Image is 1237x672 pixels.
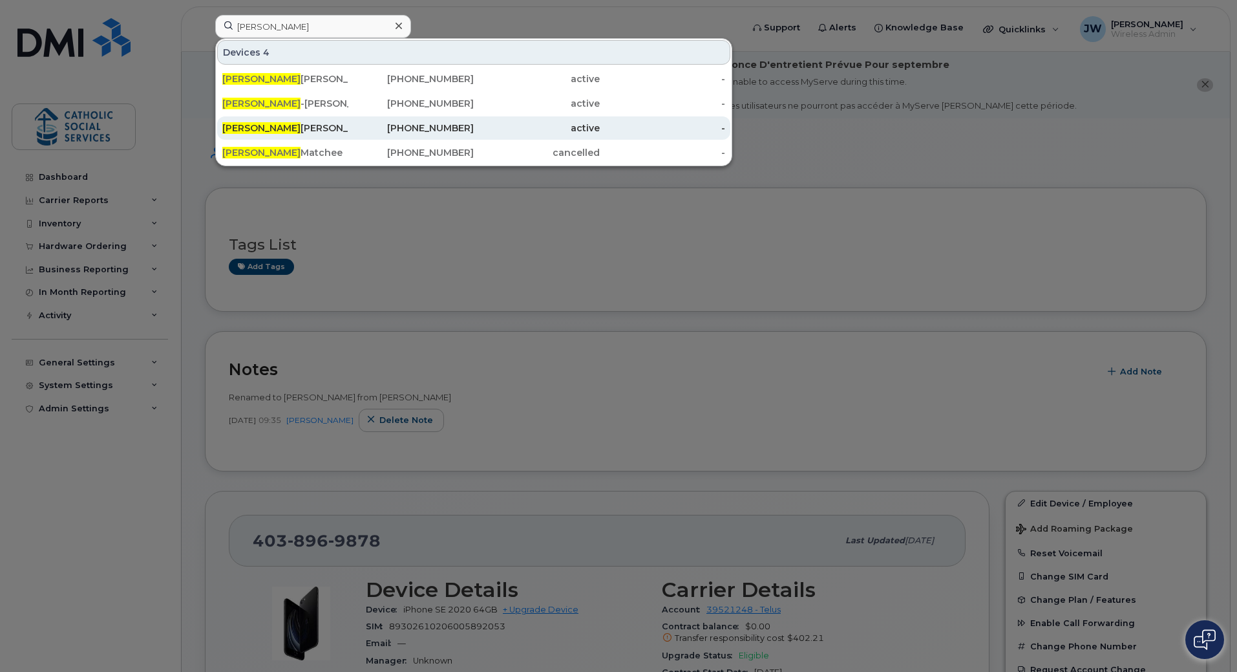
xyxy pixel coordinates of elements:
[263,46,270,59] span: 4
[217,92,730,115] a: [PERSON_NAME]-[PERSON_NAME][PHONE_NUMBER]active-
[348,72,474,85] div: [PHONE_NUMBER]
[222,97,348,110] div: -[PERSON_NAME]
[474,146,600,159] div: cancelled
[348,146,474,159] div: [PHONE_NUMBER]
[600,72,726,85] div: -
[217,67,730,91] a: [PERSON_NAME][PERSON_NAME][PHONE_NUMBER]active-
[217,40,730,65] div: Devices
[222,73,301,85] span: [PERSON_NAME]
[222,146,348,159] div: Matchee
[222,98,301,109] span: [PERSON_NAME]
[474,122,600,135] div: active
[600,122,726,135] div: -
[222,122,348,135] div: [PERSON_NAME]
[217,116,730,140] a: [PERSON_NAME][PERSON_NAME][PHONE_NUMBER]active-
[222,122,301,134] span: [PERSON_NAME]
[348,122,474,135] div: [PHONE_NUMBER]
[474,72,600,85] div: active
[1194,629,1216,650] img: Open chat
[600,97,726,110] div: -
[222,147,301,158] span: [PERSON_NAME]
[474,97,600,110] div: active
[217,141,730,164] a: [PERSON_NAME]Matchee[PHONE_NUMBER]cancelled-
[348,97,474,110] div: [PHONE_NUMBER]
[600,146,726,159] div: -
[222,72,348,85] div: [PERSON_NAME]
